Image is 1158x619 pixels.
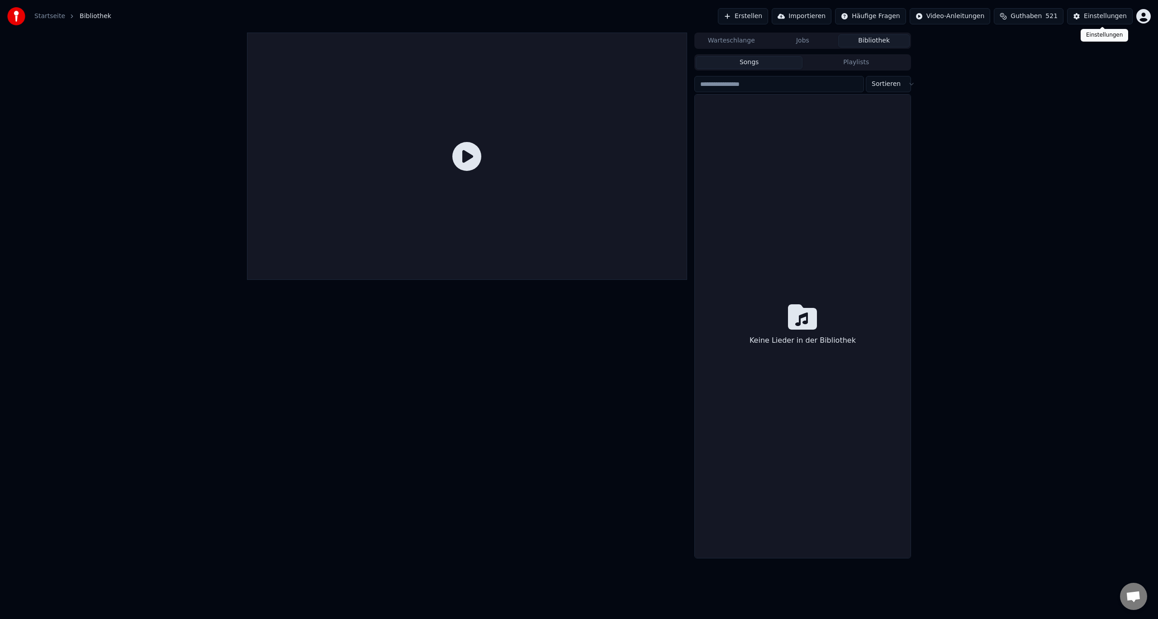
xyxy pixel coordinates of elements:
button: Playlists [802,56,910,69]
button: Importieren [772,8,831,24]
button: Guthaben521 [994,8,1063,24]
button: Bibliothek [838,34,910,47]
button: Jobs [767,34,839,47]
button: Häufige Fragen [835,8,906,24]
div: Einstellungen [1084,12,1127,21]
button: Songs [696,56,803,69]
div: Einstellungen [1081,29,1128,42]
span: Sortieren [872,80,901,89]
button: Warteschlange [696,34,767,47]
div: Chat öffnen [1120,583,1147,610]
a: Startseite [34,12,65,21]
button: Video-Anleitungen [910,8,991,24]
button: Erstellen [718,8,768,24]
button: Einstellungen [1067,8,1133,24]
div: Keine Lieder in der Bibliothek [746,331,859,350]
span: Guthaben [1011,12,1042,21]
span: Bibliothek [80,12,111,21]
img: youka [7,7,25,25]
span: 521 [1045,12,1058,21]
nav: breadcrumb [34,12,111,21]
